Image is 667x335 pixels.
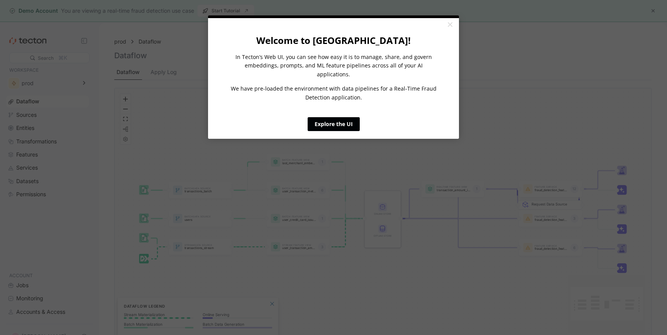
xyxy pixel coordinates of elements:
[443,18,457,32] a: Close modal
[229,84,438,102] p: We have pre-loaded the environment with data pipelines for a Real-Time Fraud Detection application.
[256,34,411,47] strong: Welcome to [GEOGRAPHIC_DATA]!
[229,53,438,79] p: In Tecton’s Web UI, you can see how easy it is to manage, share, and govern embeddings, prompts, ...
[308,117,360,131] a: Explore the UI
[208,15,459,18] div: current step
